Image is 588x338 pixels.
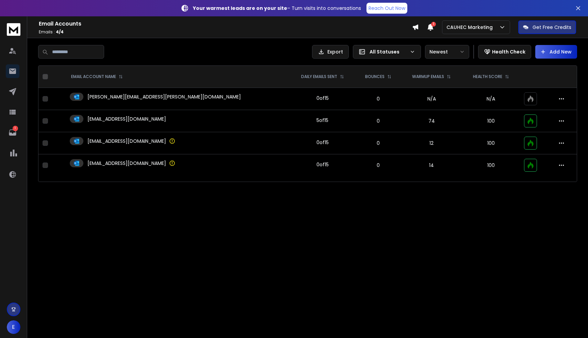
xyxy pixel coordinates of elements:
img: logo [7,23,20,36]
p: CAUHEC Marketing [446,24,495,31]
a: 1 [6,126,19,139]
td: N/A [401,88,462,110]
div: 0 of 15 [316,161,329,168]
button: Export [312,45,349,59]
button: Newest [425,45,469,59]
h1: Email Accounts [39,20,412,28]
p: Get Free Credits [533,24,571,31]
p: BOUNCES [365,74,385,79]
button: E [7,320,20,334]
td: 100 [462,110,520,132]
p: 0 [360,95,397,102]
p: [EMAIL_ADDRESS][DOMAIN_NAME] [87,116,166,122]
p: Emails : [39,29,412,35]
div: 0 of 15 [316,95,329,102]
p: HEALTH SCORE [473,74,502,79]
div: EMAIL ACCOUNT NAME [71,74,123,79]
button: Get Free Credits [518,20,576,34]
p: All Statuses [370,48,407,55]
td: 14 [401,154,462,176]
td: 100 [462,154,520,176]
p: N/A [466,95,516,102]
span: 1 [431,22,436,27]
p: 0 [360,140,397,147]
p: DAILY EMAILS SENT [301,74,337,79]
strong: Your warmest leads are on your site [193,5,287,12]
td: 74 [401,110,462,132]
p: WARMUP EMAILS [412,74,444,79]
button: Add New [535,45,577,59]
p: Reach Out Now [369,5,405,12]
p: Health Check [492,48,525,55]
p: 0 [360,162,397,169]
p: – Turn visits into conversations [193,5,361,12]
p: 1 [13,126,18,131]
div: 5 of 15 [316,117,328,124]
p: 0 [360,118,397,124]
p: [EMAIL_ADDRESS][DOMAIN_NAME] [87,138,166,144]
td: 12 [401,132,462,154]
a: Reach Out Now [366,3,407,14]
p: [EMAIL_ADDRESS][DOMAIN_NAME] [87,160,166,167]
button: Health Check [478,45,531,59]
td: 100 [462,132,520,154]
p: [PERSON_NAME][EMAIL_ADDRESS][PERSON_NAME][DOMAIN_NAME] [87,93,241,100]
span: 4 / 4 [56,29,64,35]
div: 0 of 15 [316,139,329,146]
